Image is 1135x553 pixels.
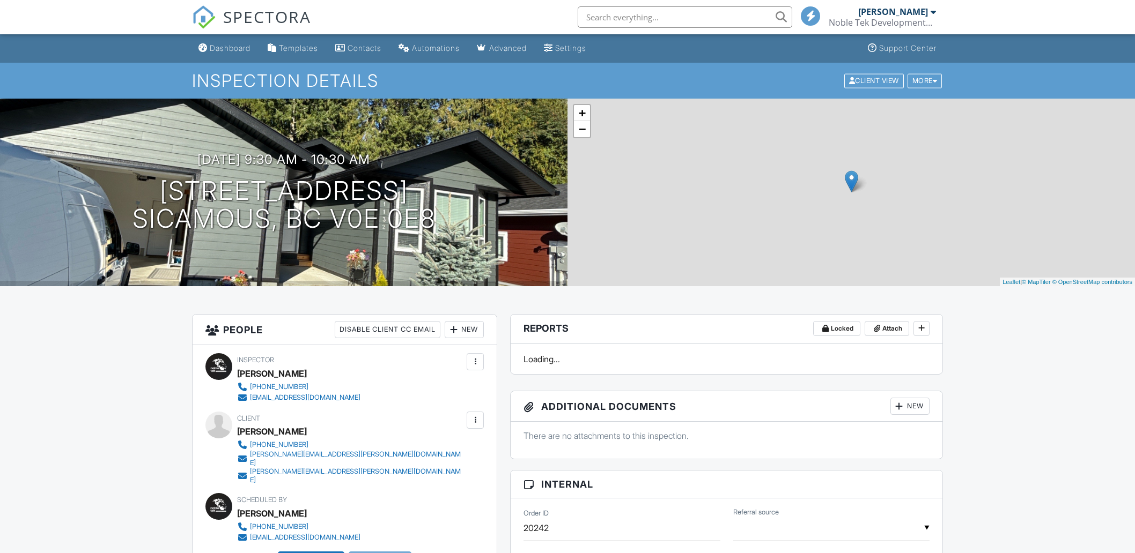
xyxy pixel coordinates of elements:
[1022,279,1051,285] a: © MapTiler
[237,356,274,364] span: Inspector
[237,450,464,467] a: [PERSON_NAME][EMAIL_ADDRESS][PERSON_NAME][DOMAIN_NAME]
[511,391,942,422] h3: Additional Documents
[864,39,941,58] a: Support Center
[210,43,250,53] div: Dashboard
[250,533,360,542] div: [EMAIL_ADDRESS][DOMAIN_NAME]
[473,39,531,58] a: Advanced
[858,6,928,17] div: [PERSON_NAME]
[237,414,260,422] span: Client
[348,43,381,53] div: Contacts
[843,76,906,84] a: Client View
[511,470,942,498] h3: Internal
[197,152,370,167] h3: [DATE] 9:30 am - 10:30 am
[250,450,464,467] div: [PERSON_NAME][EMAIL_ADDRESS][PERSON_NAME][DOMAIN_NAME]
[192,5,216,29] img: The Best Home Inspection Software - Spectora
[237,392,360,403] a: [EMAIL_ADDRESS][DOMAIN_NAME]
[574,121,590,137] a: Zoom out
[540,39,591,58] a: Settings
[394,39,464,58] a: Automations (Basic)
[237,532,360,543] a: [EMAIL_ADDRESS][DOMAIN_NAME]
[331,39,386,58] a: Contacts
[237,439,464,450] a: [PHONE_NUMBER]
[237,365,307,382] div: [PERSON_NAME]
[1003,279,1020,285] a: Leaflet
[1052,279,1132,285] a: © OpenStreetMap contributors
[445,321,484,338] div: New
[250,440,308,449] div: [PHONE_NUMBER]
[250,467,464,484] div: [PERSON_NAME][EMAIL_ADDRESS][PERSON_NAME][DOMAIN_NAME]
[844,73,904,88] div: Client View
[335,321,440,338] div: Disable Client CC Email
[908,73,942,88] div: More
[223,5,311,28] span: SPECTORA
[193,315,497,345] h3: People
[250,522,308,531] div: [PHONE_NUMBER]
[237,521,360,532] a: [PHONE_NUMBER]
[132,177,436,234] h1: [STREET_ADDRESS] Sicamous, BC V0E 0E8
[733,507,779,517] label: Referral source
[250,383,308,391] div: [PHONE_NUMBER]
[279,43,318,53] div: Templates
[555,43,586,53] div: Settings
[237,505,307,521] div: [PERSON_NAME]
[1000,278,1135,287] div: |
[237,423,307,439] div: [PERSON_NAME]
[237,467,464,484] a: [PERSON_NAME][EMAIL_ADDRESS][PERSON_NAME][DOMAIN_NAME]
[192,71,943,90] h1: Inspection Details
[237,382,360,392] a: [PHONE_NUMBER]
[250,393,360,402] div: [EMAIL_ADDRESS][DOMAIN_NAME]
[194,39,255,58] a: Dashboard
[192,14,311,37] a: SPECTORA
[879,43,937,53] div: Support Center
[578,6,792,28] input: Search everything...
[829,17,936,28] div: Noble Tek Developments Ltd.
[524,509,549,518] label: Order ID
[574,105,590,121] a: Zoom in
[489,43,527,53] div: Advanced
[263,39,322,58] a: Templates
[412,43,460,53] div: Automations
[890,398,930,415] div: New
[524,430,930,442] p: There are no attachments to this inspection.
[237,496,287,504] span: Scheduled By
